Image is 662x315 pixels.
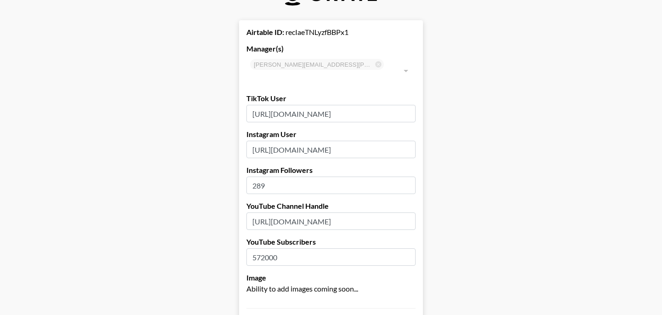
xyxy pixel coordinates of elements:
[246,28,284,36] strong: Airtable ID:
[246,284,358,293] span: Ability to add images coming soon...
[246,44,416,53] label: Manager(s)
[246,166,416,175] label: Instagram Followers
[246,237,416,246] label: YouTube Subscribers
[246,273,416,282] label: Image
[246,130,416,139] label: Instagram User
[246,28,416,37] div: recIaeTNLyzfBBPx1
[246,94,416,103] label: TikTok User
[246,201,416,211] label: YouTube Channel Handle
